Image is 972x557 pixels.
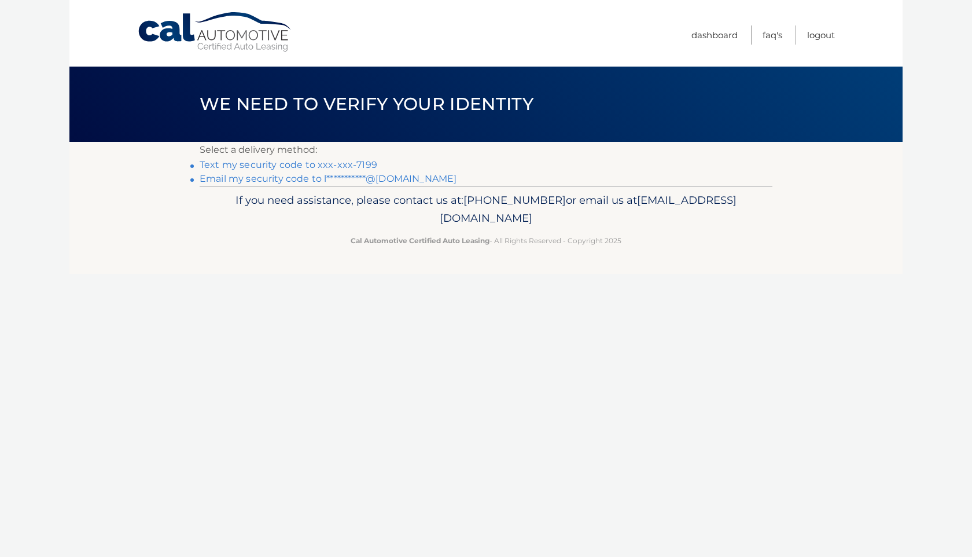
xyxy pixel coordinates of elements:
p: Select a delivery method: [200,142,772,158]
span: [PHONE_NUMBER] [463,193,566,207]
span: We need to verify your identity [200,93,533,115]
a: FAQ's [763,25,782,45]
p: If you need assistance, please contact us at: or email us at [207,191,765,228]
strong: Cal Automotive Certified Auto Leasing [351,236,489,245]
a: Text my security code to xxx-xxx-7199 [200,159,377,170]
a: Dashboard [691,25,738,45]
a: Logout [807,25,835,45]
p: - All Rights Reserved - Copyright 2025 [207,234,765,247]
a: Cal Automotive [137,12,293,53]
